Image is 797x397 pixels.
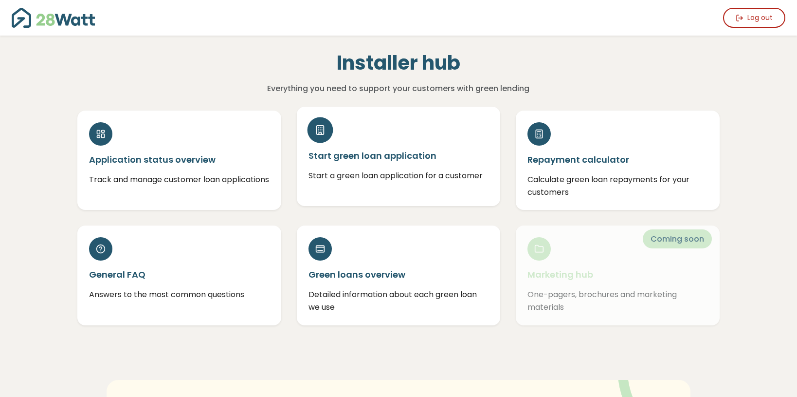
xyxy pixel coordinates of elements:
p: Answers to the most common questions [89,288,270,301]
button: Log out [723,8,785,28]
h5: Start green loan application [308,150,489,162]
p: Everything you need to support your customers with green lending [187,82,610,95]
p: One-pagers, brochures and marketing materials [527,288,708,313]
span: Coming soon [643,229,712,248]
h5: General FAQ [89,268,270,281]
p: Detailed information about each green loan we use [308,288,489,313]
p: Calculate green loan repayments for your customers [527,173,708,198]
h5: Application status overview [89,153,270,166]
h5: Repayment calculator [527,153,708,166]
p: Track and manage customer loan applications [89,173,270,186]
h5: Marketing hub [527,268,708,281]
h1: Installer hub [187,51,610,75]
p: Start a green loan application for a customer [308,170,489,182]
h5: Green loans overview [308,268,489,281]
img: 28Watt [12,8,95,28]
